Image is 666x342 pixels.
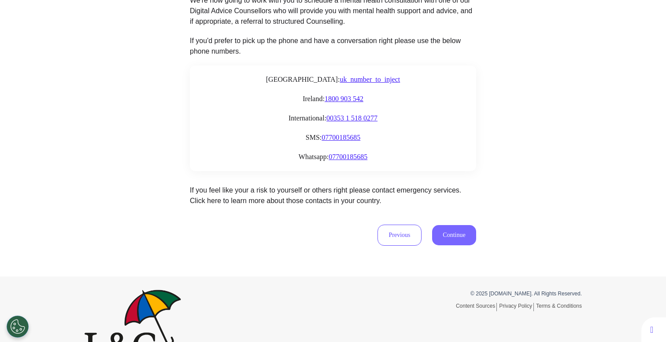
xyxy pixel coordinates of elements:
a: 07700185685 [329,153,367,160]
a: 1800 903 542 [325,95,363,102]
p: If you feel like your a risk to yourself or others right please contact emergency services. Click... [190,185,476,206]
a: Privacy Policy [499,303,534,311]
p: © 2025 [DOMAIN_NAME]. All Rights Reserved. [340,290,582,298]
a: 00353 1 518 0277 [326,114,377,122]
div: [GEOGRAPHIC_DATA]: [199,74,467,85]
button: Previous [377,225,422,246]
div: Whatsapp: [199,152,467,162]
a: 07700185685 [322,134,360,141]
a: Terms & Conditions [536,303,582,309]
div: Ireland: [199,94,467,104]
a: Content Sources [456,303,497,311]
button: Continue [432,225,476,245]
div: SMS: [199,132,467,143]
a: uk_number_to_inject [340,76,400,83]
p: If you'd prefer to pick up the phone and have a conversation right please use the below phone num... [190,36,476,57]
div: International: [199,113,467,124]
button: Open Preferences [7,316,29,338]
